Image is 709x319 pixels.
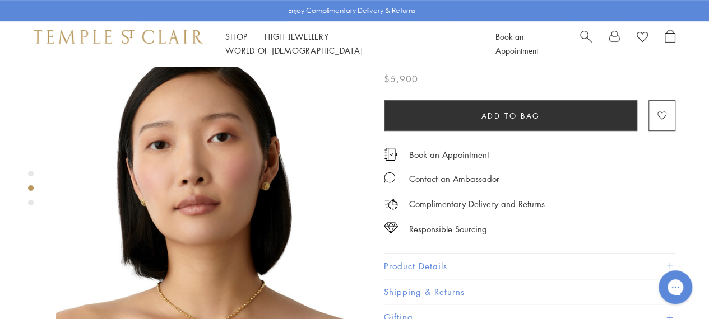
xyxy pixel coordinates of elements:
div: Responsible Sourcing [409,222,487,236]
a: Open Shopping Bag [665,30,675,58]
a: ShopShop [225,31,248,42]
div: Product gallery navigation [28,168,34,214]
img: icon_appointment.svg [384,148,397,161]
div: Contact an Ambassador [409,172,499,186]
a: World of [DEMOGRAPHIC_DATA]World of [DEMOGRAPHIC_DATA] [225,45,363,56]
p: Enjoy Complimentary Delivery & Returns [288,5,415,16]
p: Complimentary Delivery and Returns [409,197,545,211]
img: MessageIcon-01_2.svg [384,172,395,183]
span: Add to bag [481,110,540,122]
a: Book an Appointment [495,31,538,56]
iframe: Gorgias live chat messenger [653,266,698,308]
a: Search [580,30,592,58]
img: Temple St. Clair [34,30,203,43]
img: icon_sourcing.svg [384,222,398,233]
button: Shipping & Returns [384,279,675,304]
button: Add to bag [384,100,637,131]
nav: Main navigation [225,30,470,58]
a: High JewelleryHigh Jewellery [265,31,329,42]
span: $5,900 [384,72,418,86]
img: icon_delivery.svg [384,197,398,211]
a: View Wishlist [637,30,648,46]
a: Book an Appointment [409,148,489,161]
button: Product Details [384,254,675,279]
